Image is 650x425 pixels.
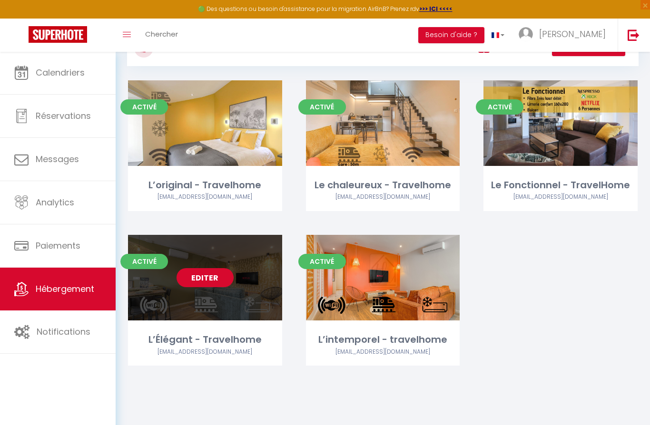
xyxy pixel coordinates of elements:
span: Calendriers [36,67,85,78]
span: Activé [476,99,523,115]
a: >>> ICI <<<< [419,5,453,13]
div: L’intemporel - travelhome [306,332,460,347]
a: Vue en Liste [501,39,512,54]
div: Airbnb [128,193,282,202]
img: Super Booking [29,26,87,43]
span: Hébergement [36,283,94,295]
span: Activé [120,99,168,115]
div: Airbnb [483,193,638,202]
span: Activé [298,99,346,115]
div: Airbnb [128,348,282,357]
div: L’Élégant - Travelhome [128,332,282,347]
span: [PERSON_NAME] [539,28,606,40]
img: ... [519,27,533,41]
a: Editer [177,268,234,287]
span: Notifications [37,326,90,338]
a: Vue par Groupe [523,39,534,54]
div: Airbnb [306,348,460,357]
a: ... [PERSON_NAME] [512,19,618,52]
span: Activé [298,254,346,269]
span: Réservations [36,110,91,122]
span: Paiements [36,240,80,251]
div: L’original - Travelhome [128,178,282,193]
div: Airbnb [306,193,460,202]
a: Chercher [138,19,185,52]
div: Le chaleureux - Travelhome [306,178,460,193]
span: Activé [120,254,168,269]
div: Le Fonctionnel - TravelHome [483,178,638,193]
button: Besoin d'aide ? [418,27,484,43]
span: Analytics [36,196,74,208]
img: logout [628,29,640,41]
span: Chercher [145,29,178,39]
span: Messages [36,153,79,165]
a: Vue en Box [478,39,490,54]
